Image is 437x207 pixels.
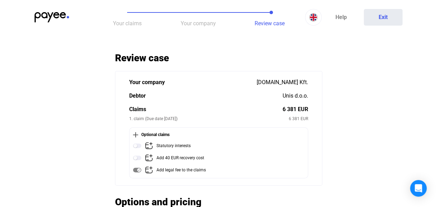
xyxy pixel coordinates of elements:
div: Debtor [129,92,283,100]
div: Optional claims [133,131,304,138]
img: toggle-off [133,154,141,162]
img: EN [309,13,317,21]
div: [DOMAIN_NAME] Kft. [257,78,308,87]
div: Statutory interests [156,142,191,150]
div: Add legal fee to the claims [156,166,206,174]
div: Your company [129,78,257,87]
div: Unis d.o.o. [283,92,308,100]
span: Review case [255,20,285,27]
img: payee-logo [35,12,69,22]
span: Your claims [113,20,142,27]
div: 6 381 EUR [283,105,308,114]
img: plus-black [133,132,138,137]
div: Claims [129,105,283,114]
img: add-claim [145,154,153,162]
div: Add 40 EUR recovery cost [156,154,204,162]
button: Exit [364,9,402,26]
img: toggle-off [133,142,141,150]
span: Your company [181,20,216,27]
h2: Review case [115,52,322,64]
img: add-claim [145,166,153,174]
div: Open Intercom Messenger [410,180,427,197]
a: Help [322,9,360,26]
div: 6 381 EUR [289,115,308,122]
button: EN [305,9,322,26]
img: toggle-on-disabled [133,166,141,174]
div: 1. claim (Due date [DATE]) [129,115,289,122]
img: add-claim [145,142,153,150]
